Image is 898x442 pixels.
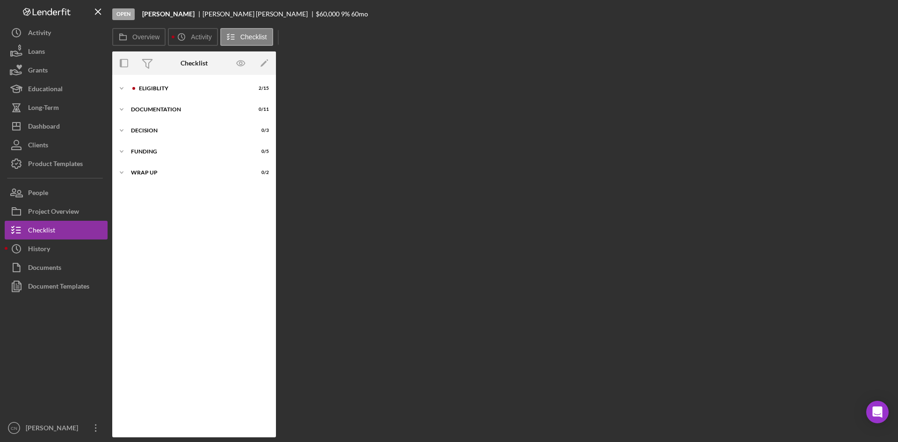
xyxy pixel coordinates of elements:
[28,80,63,101] div: Educational
[5,98,108,117] button: Long-Term
[866,401,889,423] div: Open Intercom Messenger
[11,426,17,431] text: CN
[112,8,135,20] div: Open
[28,117,60,138] div: Dashboard
[5,154,108,173] button: Product Templates
[5,258,108,277] button: Documents
[252,149,269,154] div: 0 / 5
[28,154,83,175] div: Product Templates
[28,277,89,298] div: Document Templates
[252,128,269,133] div: 0 / 3
[28,23,51,44] div: Activity
[5,61,108,80] button: Grants
[5,419,108,437] button: CN[PERSON_NAME]
[168,28,217,46] button: Activity
[131,170,246,175] div: Wrap up
[131,107,246,112] div: Documentation
[181,59,208,67] div: Checklist
[131,128,246,133] div: Decision
[341,10,350,18] div: 9 %
[5,202,108,221] button: Project Overview
[28,61,48,82] div: Grants
[28,42,45,63] div: Loans
[220,28,273,46] button: Checklist
[5,183,108,202] button: People
[5,42,108,61] button: Loans
[351,10,368,18] div: 60 mo
[5,136,108,154] button: Clients
[5,221,108,239] button: Checklist
[28,221,55,242] div: Checklist
[131,149,246,154] div: Funding
[252,107,269,112] div: 0 / 11
[5,239,108,258] button: History
[203,10,316,18] div: [PERSON_NAME] [PERSON_NAME]
[28,183,48,204] div: People
[112,28,166,46] button: Overview
[28,239,50,261] div: History
[252,86,269,91] div: 2 / 15
[132,33,159,41] label: Overview
[142,10,195,18] b: [PERSON_NAME]
[252,170,269,175] div: 0 / 2
[316,10,340,18] div: $60,000
[28,258,61,279] div: Documents
[28,136,48,157] div: Clients
[23,419,84,440] div: [PERSON_NAME]
[191,33,211,41] label: Activity
[5,117,108,136] button: Dashboard
[5,23,108,42] button: Activity
[5,80,108,98] button: Educational
[139,86,246,91] div: Eligiblity
[5,277,108,296] button: Document Templates
[28,202,79,223] div: Project Overview
[240,33,267,41] label: Checklist
[28,98,59,119] div: Long-Term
